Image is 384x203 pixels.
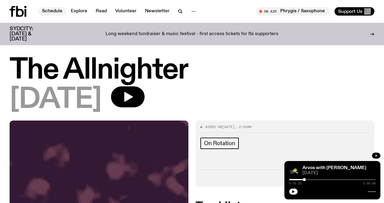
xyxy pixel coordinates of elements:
[10,26,48,42] h3: SYDCITY: [DATE] & [DATE]
[112,7,140,16] a: Volunteer
[256,7,330,16] button: On AirPhrygia / Saxophone
[106,31,278,37] p: Long weekend fundraiser & music festival - first access tickets for fbi supporters
[10,86,101,113] span: [DATE]
[235,124,251,129] span: , 2:00am
[289,182,302,185] span: 0:31:31
[200,138,239,149] a: On Rotation
[67,7,91,16] a: Explore
[92,7,110,16] a: Read
[141,7,173,16] a: Newsletter
[10,57,374,84] h1: The Allnighter
[338,9,362,14] span: Support Us
[289,166,299,175] img: A stock image of a grinning sun with sunglasses, with the text Good Afternoon in cursive
[38,7,66,16] a: Schedule
[204,140,235,147] span: On Rotation
[222,124,235,129] span: [DATE]
[334,7,374,16] button: Support Us
[205,124,222,129] span: Aired on
[302,166,366,170] a: Arvos with [PERSON_NAME]
[363,182,376,185] span: 2:59:58
[302,171,376,175] span: [DATE]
